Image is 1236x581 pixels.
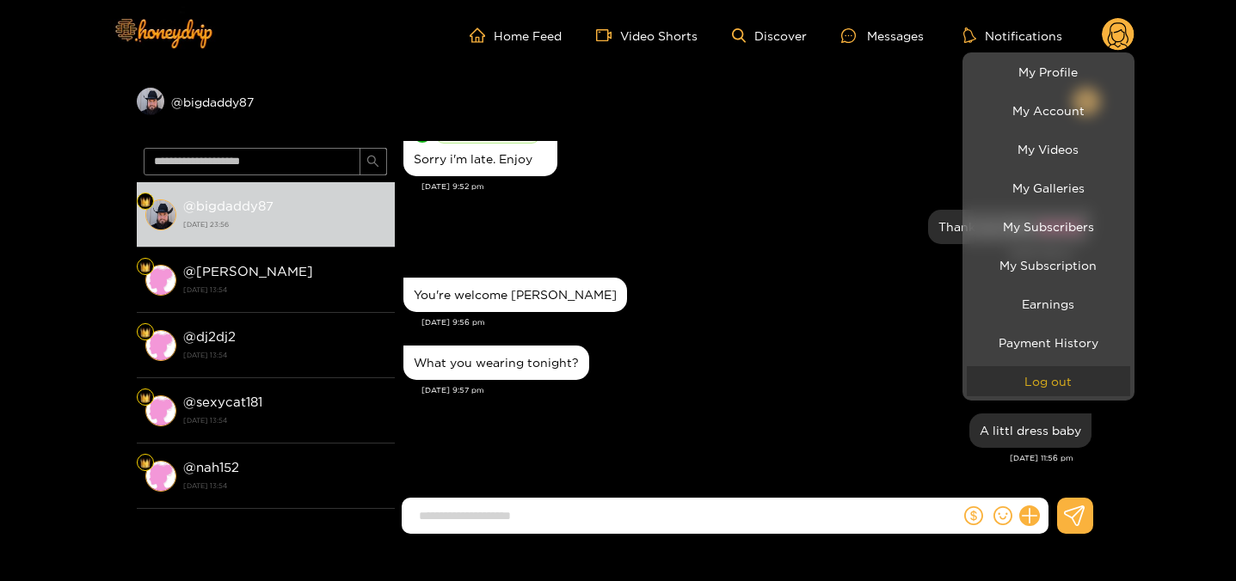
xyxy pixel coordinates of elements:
button: Log out [967,366,1130,396]
a: My Subscribers [967,211,1130,242]
a: My Subscription [967,250,1130,280]
a: My Profile [967,57,1130,87]
a: My Galleries [967,173,1130,203]
a: My Videos [967,134,1130,164]
a: Payment History [967,327,1130,358]
a: Earnings [967,289,1130,319]
a: My Account [967,95,1130,125]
